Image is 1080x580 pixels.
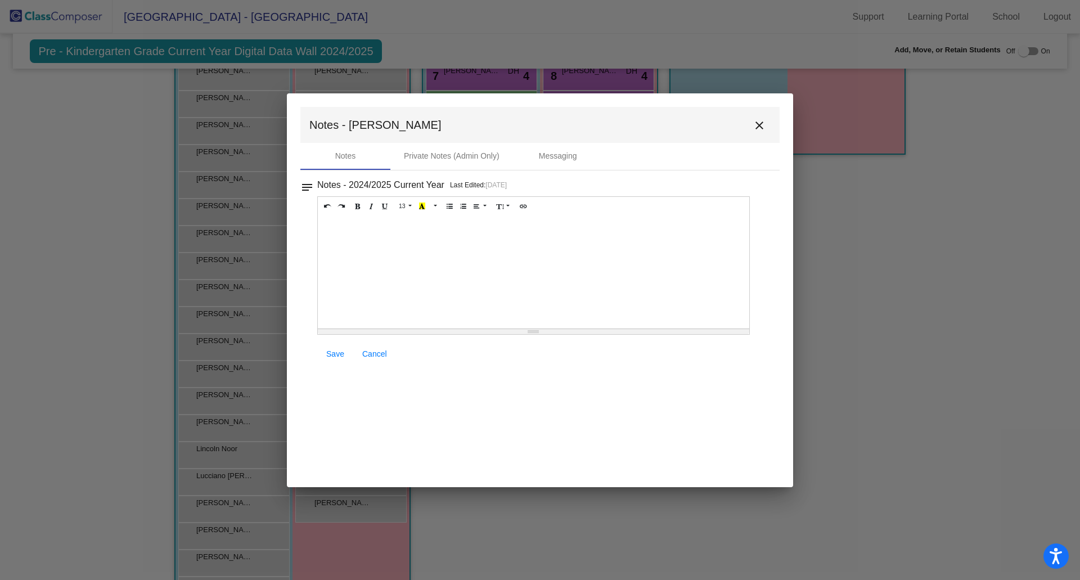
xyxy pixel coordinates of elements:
button: Recent Color [415,200,429,213]
mat-icon: close [753,119,766,132]
button: Redo (CTRL+Y) [334,200,348,213]
button: Italic (CTRL+I) [364,200,379,213]
button: Link (CTRL+K) [516,200,530,213]
div: Private Notes (Admin Only) [404,150,499,162]
span: 13 [399,203,406,209]
button: More Color [429,200,440,213]
span: Notes - [PERSON_NAME] [309,116,442,134]
button: Font Size [395,200,416,213]
div: Resize [318,329,749,334]
button: Unordered list (CTRL+SHIFT+NUM7) [443,200,457,213]
span: Save [326,349,344,358]
button: Ordered list (CTRL+SHIFT+NUM8) [456,200,470,213]
button: Bold (CTRL+B) [351,200,365,213]
button: Undo (CTRL+Z) [321,200,335,213]
div: Messaging [539,150,577,162]
button: Paragraph [470,200,490,213]
button: Line Height [493,200,514,213]
div: Notes [335,150,356,162]
button: Underline (CTRL+U) [378,200,392,213]
span: Cancel [362,349,387,358]
p: Last Edited: [450,179,507,191]
span: [DATE] [485,181,507,189]
h3: Notes - 2024/2025 Current Year [317,177,444,193]
mat-icon: notes [300,177,314,191]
